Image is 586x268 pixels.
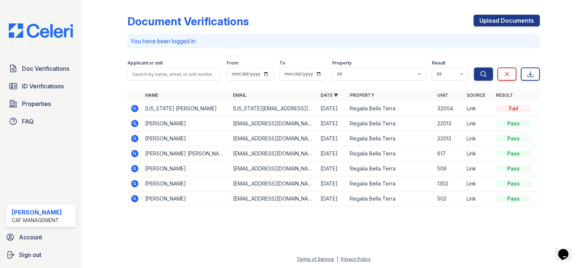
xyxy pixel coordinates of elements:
td: [PERSON_NAME] [142,116,230,131]
td: [PERSON_NAME] [142,191,230,206]
a: Properties [6,96,76,111]
div: Pass [496,135,531,142]
td: Link [464,101,493,116]
td: [EMAIL_ADDRESS][DOMAIN_NAME] [230,161,318,176]
span: Doc Verifications [22,64,69,73]
td: Regalia Bella Terra [347,131,434,146]
td: Regalia Bella Terra [347,176,434,191]
td: Link [464,191,493,206]
span: ID Verifications [22,82,64,91]
td: 1302 [434,176,464,191]
span: Account [19,233,42,242]
span: Properties [22,99,51,108]
a: Result [496,92,513,98]
td: 617 [434,146,464,161]
td: [PERSON_NAME] [142,161,230,176]
a: Name [145,92,158,98]
td: Link [464,116,493,131]
td: [DATE] [318,146,347,161]
td: [DATE] [318,161,347,176]
td: [US_STATE] [PERSON_NAME] [142,101,230,116]
td: Regalia Bella Terra [347,191,434,206]
td: [PERSON_NAME] [142,176,230,191]
td: Regalia Bella Terra [347,101,434,116]
a: Unit [437,92,448,98]
label: To [279,60,285,66]
span: Sign out [19,250,41,259]
td: 22013 [434,116,464,131]
td: [PERSON_NAME] [PERSON_NAME] [142,146,230,161]
td: Regalia Bella Terra [347,116,434,131]
div: CAF Management [12,217,62,224]
td: [DATE] [318,116,347,131]
a: Upload Documents [474,15,540,26]
td: Regalia Bella Terra [347,161,434,176]
a: Sign out [3,247,79,262]
td: Link [464,131,493,146]
td: 22013 [434,131,464,146]
a: Source [467,92,485,98]
td: Link [464,176,493,191]
label: From [227,60,238,66]
a: Email [233,92,246,98]
a: ID Verifications [6,79,76,93]
td: [DATE] [318,131,347,146]
td: [EMAIL_ADDRESS][DOMAIN_NAME] [230,176,318,191]
td: [US_STATE][EMAIL_ADDRESS][DOMAIN_NAME] [230,101,318,116]
div: Pass [496,150,531,157]
td: 502 [434,191,464,206]
div: Pass [496,120,531,127]
td: 32004 [434,101,464,116]
td: [DATE] [318,176,347,191]
p: You have been logged in [130,37,537,45]
div: Pass [496,165,531,172]
div: [PERSON_NAME] [12,208,62,217]
td: [DATE] [318,191,347,206]
a: Doc Verifications [6,61,76,76]
a: Property [350,92,374,98]
td: Link [464,161,493,176]
a: Date ▼ [320,92,338,98]
td: [EMAIL_ADDRESS][DOMAIN_NAME] [230,116,318,131]
td: [EMAIL_ADDRESS][DOMAIN_NAME] [230,191,318,206]
td: Regalia Bella Terra [347,146,434,161]
a: Terms of Service [297,256,334,262]
a: Privacy Policy [341,256,371,262]
img: CE_Logo_Blue-a8612792a0a2168367f1c8372b55b34899dd931a85d93a1a3d3e32e68fde9ad4.png [3,23,79,38]
div: Document Verifications [127,15,249,28]
a: Account [3,230,79,245]
div: Pass [496,180,531,187]
a: FAQ [6,114,76,129]
td: 506 [434,161,464,176]
input: Search by name, email, or unit number [127,67,221,81]
td: [EMAIL_ADDRESS][DOMAIN_NAME] [230,131,318,146]
div: Pass [496,195,531,202]
div: Fail [496,105,531,112]
iframe: chat widget [555,239,579,261]
td: Link [464,146,493,161]
td: [DATE] [318,101,347,116]
div: | [337,256,338,262]
label: Property [332,60,352,66]
td: [EMAIL_ADDRESS][DOMAIN_NAME] [230,146,318,161]
td: [PERSON_NAME] [142,131,230,146]
label: Applicant or unit [127,60,163,66]
span: FAQ [22,117,34,126]
label: Result [432,60,445,66]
